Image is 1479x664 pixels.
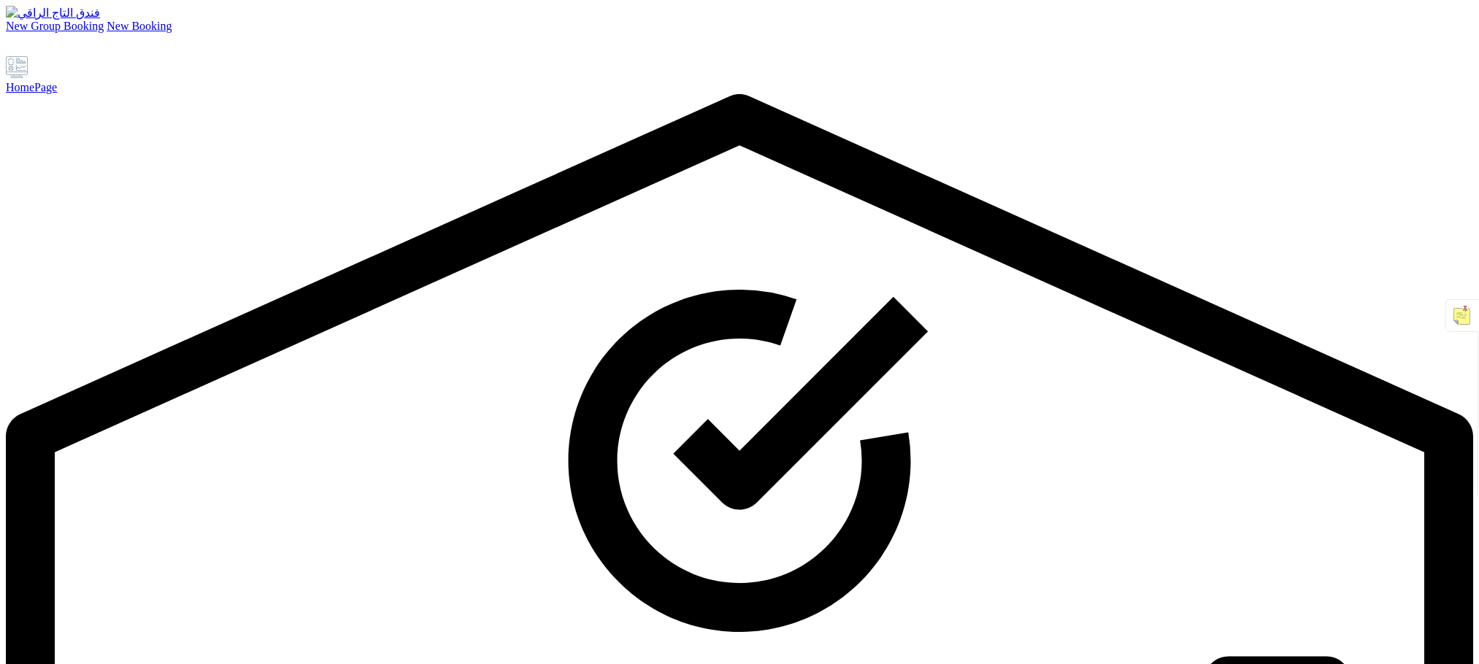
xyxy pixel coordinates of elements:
[6,81,1473,94] div: HomePage
[28,43,47,55] a: Settings
[50,43,66,55] a: Staff feedback
[6,6,1473,20] a: فندق التاج الراقي
[107,20,172,32] a: New Booking
[6,20,104,32] a: New Group Booking
[6,6,100,20] img: فندق التاج الراقي
[6,43,25,55] a: Support
[6,56,1473,94] a: HomePage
